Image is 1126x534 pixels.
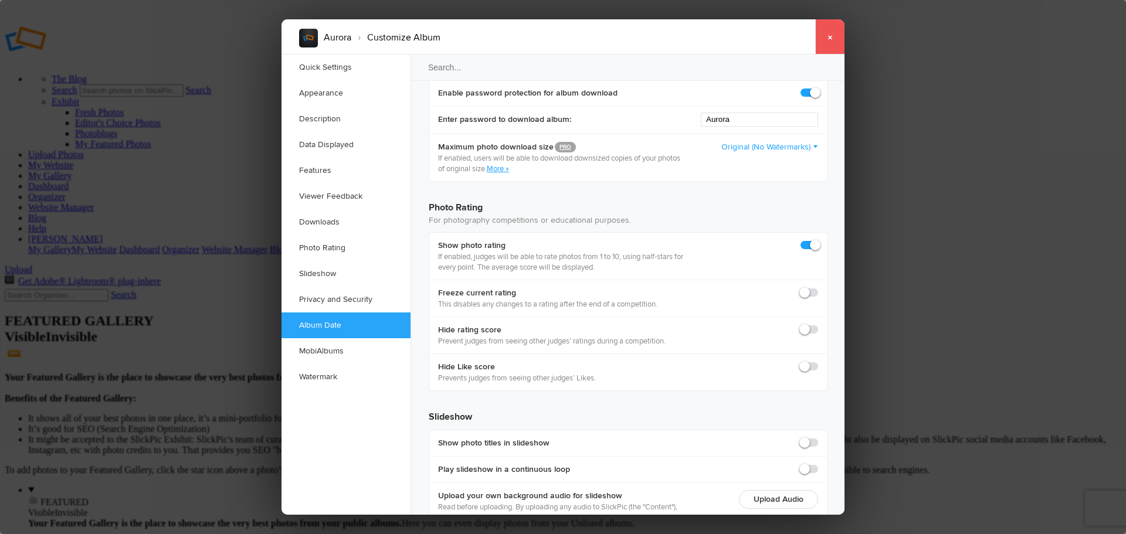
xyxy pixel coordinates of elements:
[438,361,596,373] b: Hide Like score
[281,132,411,158] a: Data Displayed
[438,153,685,174] p: If enabled, users will be able to download downsized copies of your photos of original size.
[281,235,411,261] a: Photo Rating
[438,490,685,502] b: Upload your own background audio for slideshow
[281,80,411,106] a: Appearance
[324,28,351,47] li: Aurora
[281,338,411,364] a: MobiAlbums
[281,55,411,80] a: Quick Settings
[438,87,618,99] b: Enable password protection for album download
[438,464,570,475] b: Play slideshow in a continuous loop
[754,494,803,504] a: Upload Audio
[351,28,440,47] li: Customize Album
[438,336,666,346] p: Prevent judges from seeing other judges’ ratings during a competition.
[281,364,411,390] a: Watermark
[721,141,818,153] a: Original (No Watermarks)
[487,164,509,174] a: More »
[281,287,411,312] a: Privacy and Security
[438,437,550,449] b: Show photo titles in slideshow
[555,142,576,152] a: PRO
[281,183,411,209] a: Viewer Feedback
[438,251,685,273] p: If enabled, judges will be able to rate photos from 1 to 10, using half-stars for every point. Th...
[438,324,666,336] b: Hide rating score
[438,299,657,309] p: This disables any changes to a rating after the end of a competition.
[429,191,827,215] h3: Photo Rating
[281,106,411,132] a: Description
[438,240,685,251] b: Show photo rating
[438,141,685,153] b: Maximum photo download size
[544,513,566,522] a: More »
[429,215,827,226] p: For photography competitions or educational purposes.
[438,114,571,125] b: Enter password to download album:
[281,312,411,338] a: Album Date
[429,400,827,424] h3: Slideshow
[815,19,844,55] a: ×
[438,287,657,299] b: Freeze current rating
[438,373,596,383] p: Prevents judges from seeing other judges’ Likes.
[299,29,318,47] img: album_sample.webp
[281,209,411,235] a: Downloads
[281,261,411,287] a: Slideshow
[438,502,685,523] p: Read before uploading. By uploading any audio to SlickPic (the "Content"), you represent and warr...
[281,158,411,183] a: Features
[739,490,818,509] sp-upload-button: Upload Audio
[410,54,846,81] input: Search...
[538,513,544,522] span: ..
